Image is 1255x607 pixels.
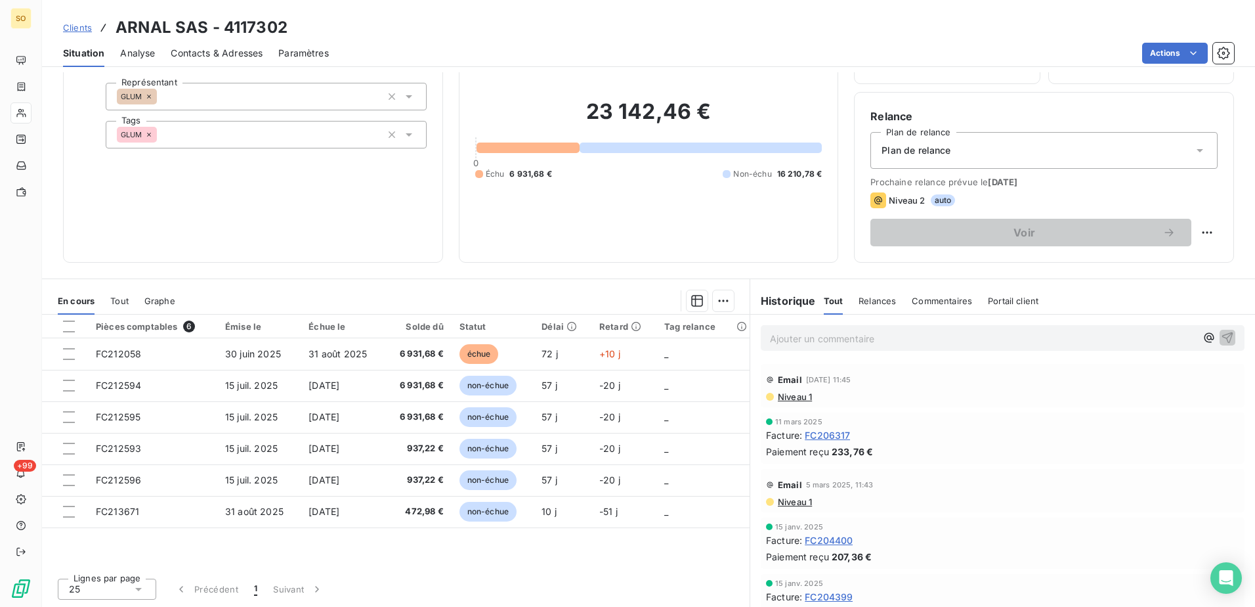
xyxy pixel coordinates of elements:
[110,296,129,306] span: Tout
[157,129,167,141] input: Ajouter une valeur
[459,439,517,459] span: non-échue
[308,321,376,332] div: Échue le
[265,575,331,603] button: Suivant
[96,411,140,422] span: FC212595
[870,219,1191,246] button: Voir
[96,443,141,454] span: FC212593
[225,380,278,391] span: 15 juil. 2025
[225,321,293,332] div: Émise le
[96,506,139,517] span: FC213671
[599,411,620,422] span: -20 j
[225,506,284,517] span: 31 août 2025
[225,474,278,485] span: 15 juil. 2025
[542,321,584,332] div: Délai
[775,579,823,587] span: 15 janv. 2025
[120,47,155,60] span: Analyse
[870,177,1218,187] span: Prochaine relance prévue le
[766,428,802,442] span: Facture :
[69,583,80,596] span: 25
[542,411,557,422] span: 57 j
[167,575,246,603] button: Précédent
[308,411,339,422] span: [DATE]
[393,348,444,361] span: 6 931,68 €
[778,480,802,490] span: Email
[889,195,925,206] span: Niveau 2
[459,376,517,395] span: non-échue
[599,474,620,485] span: -20 j
[393,505,444,518] span: 472,98 €
[459,344,499,364] span: échue
[542,380,557,391] span: 57 j
[393,379,444,392] span: 6 931,68 €
[246,575,265,603] button: 1
[599,321,649,332] div: Retard
[775,523,823,531] span: 15 janv. 2025
[144,296,175,306] span: Graphe
[121,131,142,139] span: GLUM
[96,321,209,332] div: Pièces comptables
[254,583,257,596] span: 1
[473,158,479,168] span: 0
[58,296,95,306] span: En cours
[14,460,36,472] span: +99
[11,578,32,599] img: Logo LeanPay
[116,16,287,39] h3: ARNAL SAS - 4117302
[308,506,339,517] span: [DATE]
[225,443,278,454] span: 15 juil. 2025
[459,321,526,332] div: Statut
[912,296,972,306] span: Commentaires
[183,321,195,332] span: 6
[664,321,742,332] div: Tag relance
[121,93,142,101] span: GLUM
[832,445,873,459] span: 233,76 €
[805,533,853,547] span: FC204400
[870,108,1218,124] h6: Relance
[776,497,812,507] span: Niveau 1
[806,376,851,384] span: [DATE] 11:45
[542,443,557,454] span: 57 j
[542,474,557,485] span: 57 j
[886,227,1162,238] span: Voir
[278,47,329,60] span: Paramètres
[931,194,956,206] span: auto
[96,474,141,485] span: FC212596
[988,177,1017,187] span: [DATE]
[664,380,668,391] span: _
[63,47,104,60] span: Situation
[766,590,802,604] span: Facture :
[859,296,896,306] span: Relances
[988,296,1038,306] span: Portail client
[599,380,620,391] span: -20 j
[664,443,668,454] span: _
[766,550,829,564] span: Paiement reçu
[778,374,802,385] span: Email
[393,321,444,332] div: Solde dû
[393,411,444,424] span: 6 931,68 €
[824,296,843,306] span: Tout
[157,91,167,102] input: Ajouter une valeur
[542,506,557,517] span: 10 j
[171,47,263,60] span: Contacts & Adresses
[664,474,668,485] span: _
[308,443,339,454] span: [DATE]
[1210,562,1242,594] div: Open Intercom Messenger
[475,99,822,138] h2: 23 142,46 €
[766,445,829,459] span: Paiement reçu
[776,392,812,402] span: Niveau 1
[96,380,141,391] span: FC212594
[599,506,618,517] span: -51 j
[393,474,444,487] span: 937,22 €
[542,348,558,359] span: 72 j
[664,506,668,517] span: _
[777,168,822,180] span: 16 210,78 €
[308,348,367,359] span: 31 août 2025
[96,348,141,359] span: FC212058
[882,144,950,157] span: Plan de relance
[775,418,822,426] span: 11 mars 2025
[308,474,339,485] span: [DATE]
[832,550,872,564] span: 207,36 €
[308,380,339,391] span: [DATE]
[766,533,802,547] span: Facture :
[733,168,771,180] span: Non-échu
[1142,43,1208,64] button: Actions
